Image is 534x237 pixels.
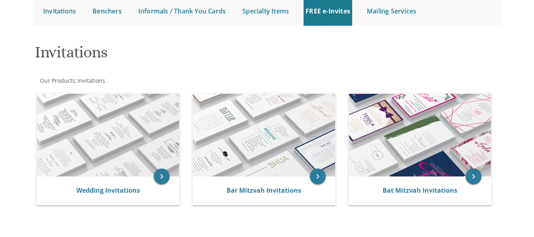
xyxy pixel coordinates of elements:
[383,186,457,195] a: Bat Mitzvah Invitations
[35,44,341,67] h1: Invitations
[310,169,326,184] a: keyboard_arrow_right
[39,77,75,84] a: Our Products
[77,77,105,84] a: Invitations
[226,186,301,195] a: Bar Mitzvah Invitations
[466,169,481,184] a: keyboard_arrow_right
[77,77,105,84] span: Invitations
[76,186,140,195] a: Wedding Invitations
[33,77,267,85] div: :
[193,94,335,177] img: Bar Mitzvah Invitations
[154,169,170,184] a: keyboard_arrow_right
[37,94,179,177] img: Wedding Invitations
[349,94,491,177] img: Bat Mitzvah Invitations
